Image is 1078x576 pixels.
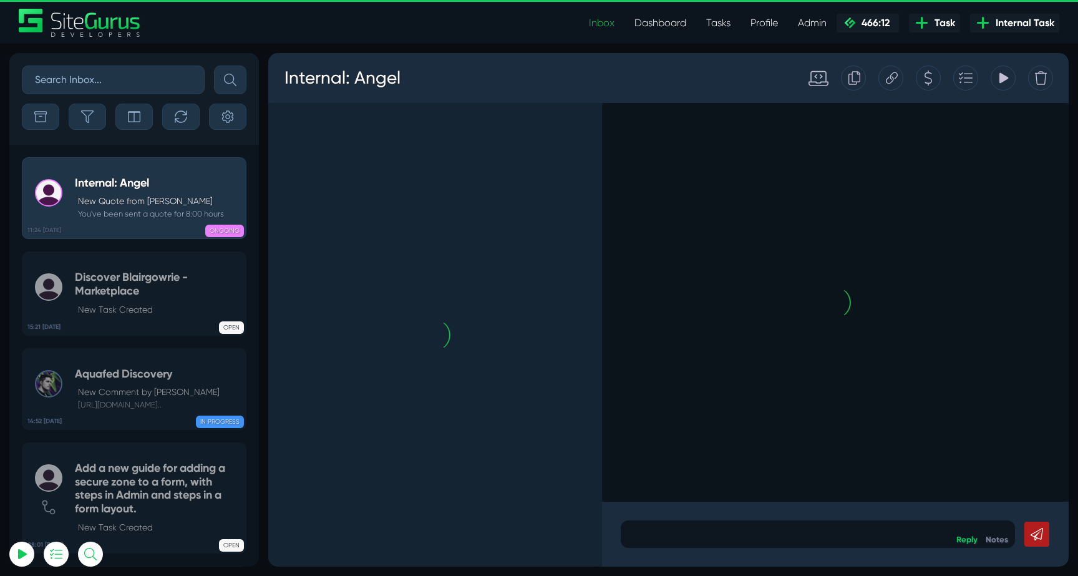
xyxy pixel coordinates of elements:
span: Task [930,16,955,31]
a: Reply [688,482,709,491]
a: Internal Task [970,14,1059,32]
div: Create a Quote [648,12,673,37]
a: Admin [788,11,837,36]
h5: Internal: Angel [75,177,224,190]
a: SiteGurus [19,9,141,37]
p: New Task Created [78,521,240,534]
div: Copy this Task URL [610,12,635,37]
a: Notes [717,482,740,491]
a: Dashboard [624,11,696,36]
b: 14:52 [DATE] [27,417,62,426]
b: 15:21 [DATE] [27,323,61,332]
span: 466:12 [857,17,890,29]
b: 08:01 [DATE] [27,540,63,550]
div: View Tracking Items [722,12,747,37]
input: Search Inbox... [22,66,205,94]
div: Add to Task Drawer [685,12,710,37]
a: Inbox [579,11,624,36]
small: [URL][DOMAIN_NAME].. [75,399,220,411]
div: Standard [528,15,560,35]
span: IN PROGRESS [196,416,244,428]
a: 14:52 [DATE] Aquafed DiscoveryNew Comment by [PERSON_NAME] [URL][DOMAIN_NAME].. IN PROGRESS [22,348,246,431]
span: OPEN [219,321,244,334]
a: Tasks [696,11,741,36]
span: ONGOING [205,225,244,237]
span: Internal Task [991,16,1054,31]
h3: Internal: Angel [16,9,140,41]
small: You've been sent a quote for 8:00 hours [75,208,224,220]
img: Sitegurus Logo [19,9,141,37]
p: New Task Created [78,303,240,316]
div: Delete Task [760,12,785,37]
p: Nothing tracked yet! 🙂 [55,71,163,85]
div: Duplicate this Task [573,12,598,37]
p: New Quote from [PERSON_NAME] [78,195,224,208]
a: 466:12 [837,14,899,32]
a: 15:21 [DATE] Discover Blairgowrie - MarketplaceNew Task Created OPEN [22,251,246,335]
a: Task [909,14,960,32]
h5: Discover Blairgowrie - Marketplace [75,271,240,298]
h5: Aquafed Discovery [75,368,220,381]
a: Profile [741,11,788,36]
p: New Comment by [PERSON_NAME] [78,386,220,399]
b: 11:24 [DATE] [27,226,61,235]
a: 11:24 [DATE] Internal: AngelNew Quote from [PERSON_NAME] You've been sent a quote for 8:00 hours ... [22,157,246,240]
h5: Add a new guide for adding a secure zone to a form, with steps in Admin and steps in a form layout. [75,462,240,515]
span: OPEN [219,539,244,552]
a: 08:01 [DATE] Add a new guide for adding a secure zone to a form, with steps in Admin and steps in... [22,442,246,553]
